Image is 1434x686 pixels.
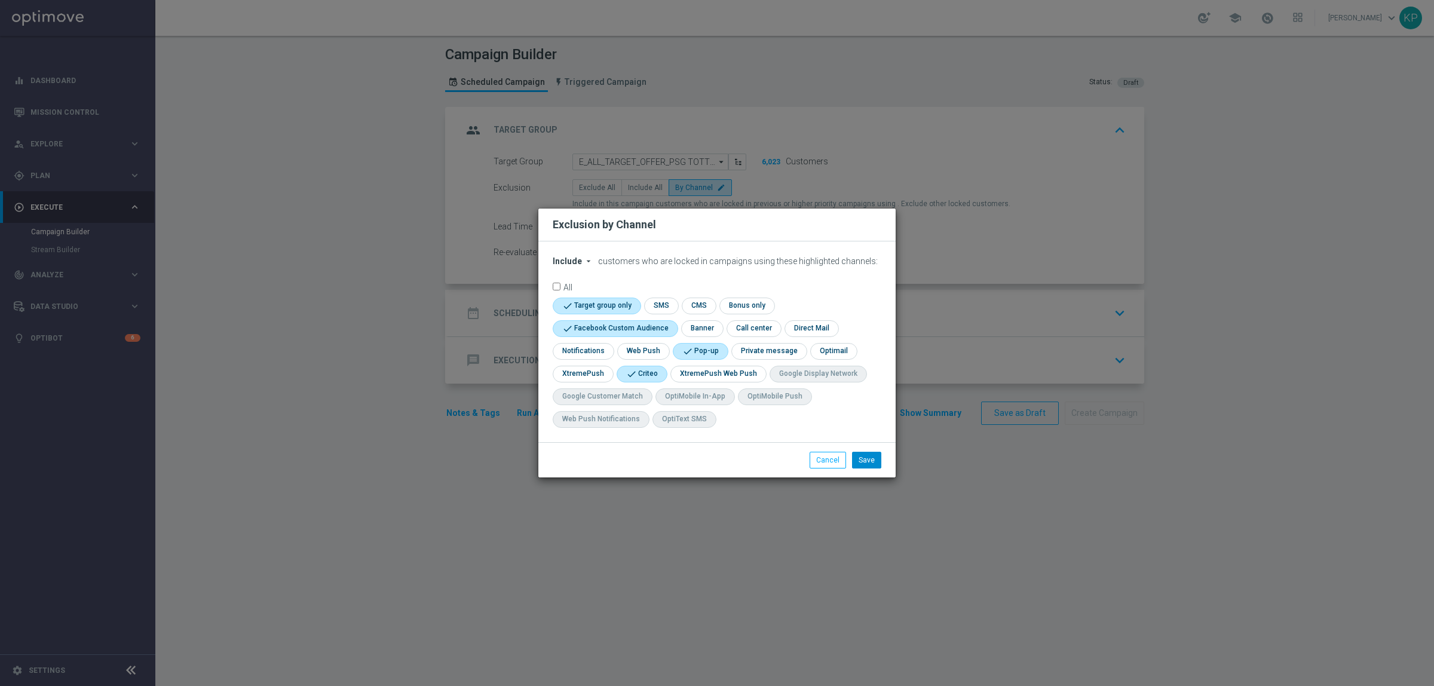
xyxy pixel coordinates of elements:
button: Include arrow_drop_down [553,256,596,267]
span: Include [553,256,582,266]
div: OptiMobile Push [747,391,802,402]
div: OptiText SMS [662,414,707,424]
div: customers who are locked in campaigns using these highlighted channels: [553,256,881,267]
div: OptiMobile In-App [665,391,725,402]
div: Google Customer Match [562,391,643,402]
i: arrow_drop_down [584,256,593,266]
div: Web Push Notifications [562,414,640,424]
label: All [563,283,572,290]
div: Google Display Network [779,369,857,379]
button: Save [852,452,881,468]
h2: Exclusion by Channel [553,218,656,232]
button: Cancel [810,452,846,468]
